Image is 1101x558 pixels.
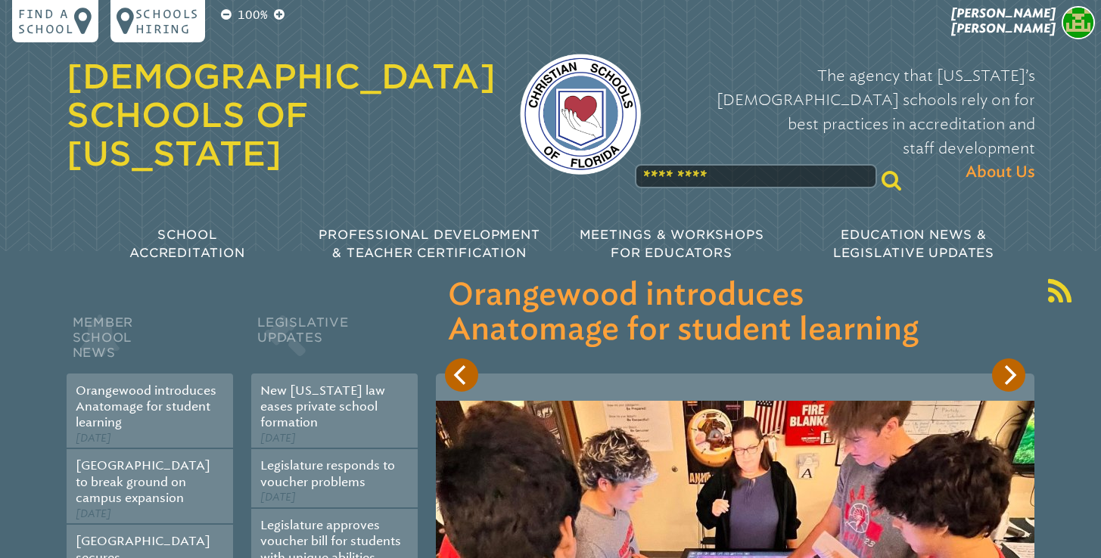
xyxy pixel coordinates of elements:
[966,160,1035,184] span: About Us
[67,57,496,173] a: [DEMOGRAPHIC_DATA] Schools of [US_STATE]
[665,64,1035,184] p: The agency that [US_STATE]’s [DEMOGRAPHIC_DATA] schools rely on for best practices in accreditati...
[76,432,111,445] span: [DATE]
[260,458,395,488] a: Legislature responds to voucher problems
[18,6,74,36] p: Find a school
[76,507,111,520] span: [DATE]
[129,228,244,260] span: School Accreditation
[76,458,210,505] a: [GEOGRAPHIC_DATA] to break ground on campus expansion
[235,6,271,24] p: 100%
[251,312,418,374] h2: Legislative Updates
[992,358,1025,392] button: Next
[448,278,1022,348] h3: Orangewood introduces Anatomage for student learning
[319,228,540,260] span: Professional Development & Teacher Certification
[260,491,296,504] span: [DATE]
[76,383,216,430] a: Orangewood introduces Anatomage for student learning
[520,54,641,175] img: csf-logo-web-colors.png
[67,312,233,374] h2: Member School News
[1062,6,1095,39] img: 4611cbed3955ef9c05df8f88362bf44b
[833,228,994,260] span: Education News & Legislative Updates
[445,358,478,392] button: Previous
[580,228,764,260] span: Meetings & Workshops for Educators
[260,432,296,445] span: [DATE]
[135,6,199,36] p: Schools Hiring
[951,6,1056,36] span: [PERSON_NAME] [PERSON_NAME]
[260,383,385,430] a: New [US_STATE] law eases private school formation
